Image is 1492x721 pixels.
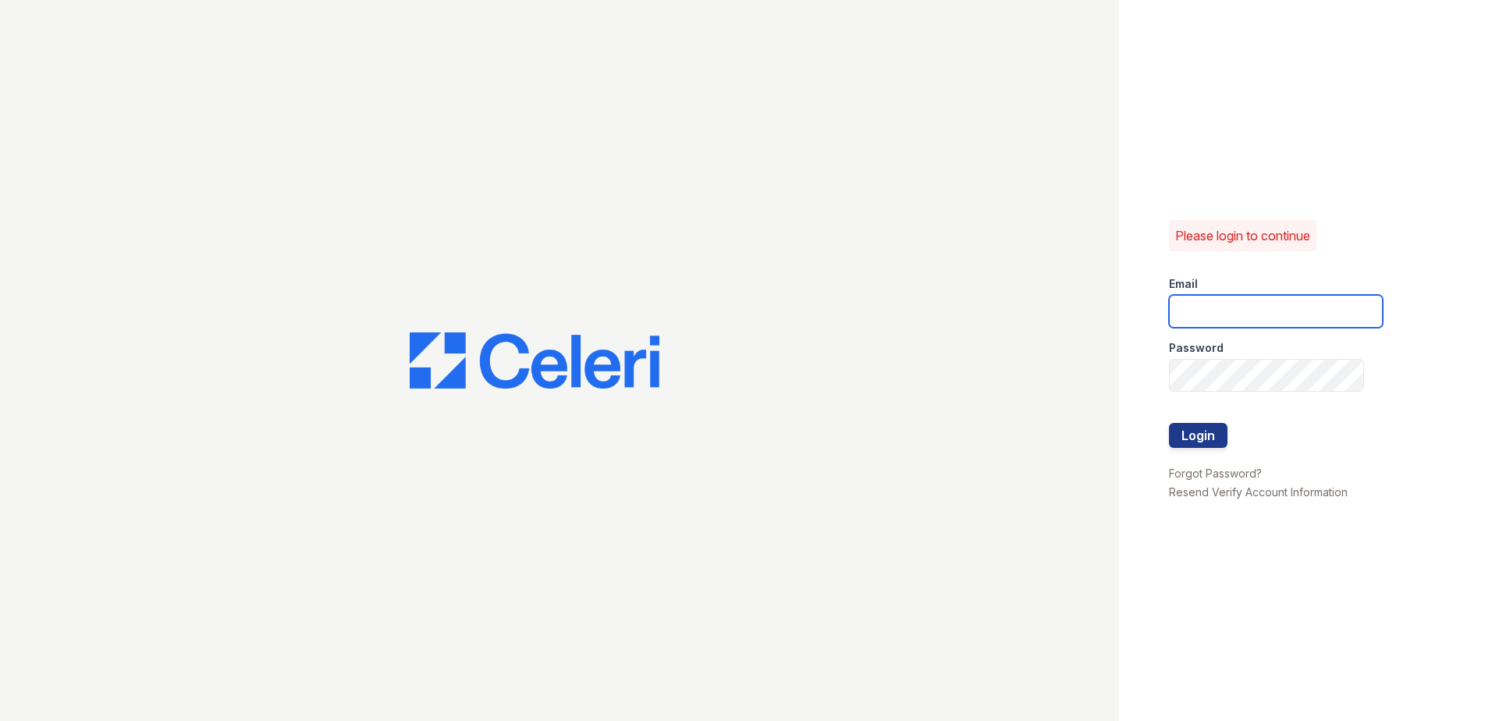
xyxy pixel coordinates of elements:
a: Resend Verify Account Information [1169,485,1348,499]
img: CE_Logo_Blue-a8612792a0a2168367f1c8372b55b34899dd931a85d93a1a3d3e32e68fde9ad4.png [410,332,659,389]
a: Forgot Password? [1169,467,1262,480]
p: Please login to continue [1175,226,1310,245]
button: Login [1169,423,1227,448]
label: Email [1169,276,1198,292]
label: Password [1169,340,1224,356]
